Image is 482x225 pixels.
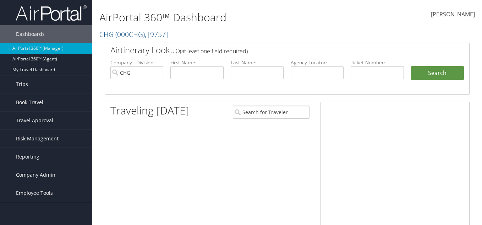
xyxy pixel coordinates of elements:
input: Search for Traveler [233,106,310,119]
h2: Airtinerary Lookup [110,44,434,56]
a: CHG [99,30,168,39]
label: Agency Locator: [291,59,344,66]
a: [PERSON_NAME] [431,4,475,26]
img: airportal-logo.png [16,5,87,21]
label: Company - Division: [110,59,163,66]
h1: Traveling [DATE] [110,103,189,118]
span: Trips [16,75,28,93]
span: Dashboards [16,25,45,43]
span: [PERSON_NAME] [431,10,475,18]
span: Risk Management [16,130,59,148]
button: Search [411,66,464,80]
label: Last Name: [231,59,284,66]
span: Reporting [16,148,39,166]
span: Travel Approval [16,112,53,129]
span: , [ 9757 ] [145,30,168,39]
label: Ticket Number: [351,59,404,66]
span: Book Travel [16,93,43,111]
span: ( 000CHG ) [115,30,145,39]
span: (at least one field required) [180,47,248,55]
span: Employee Tools [16,184,53,202]
label: First Name: [170,59,223,66]
h1: AirPortal 360™ Dashboard [99,10,350,25]
span: Company Admin [16,166,55,184]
